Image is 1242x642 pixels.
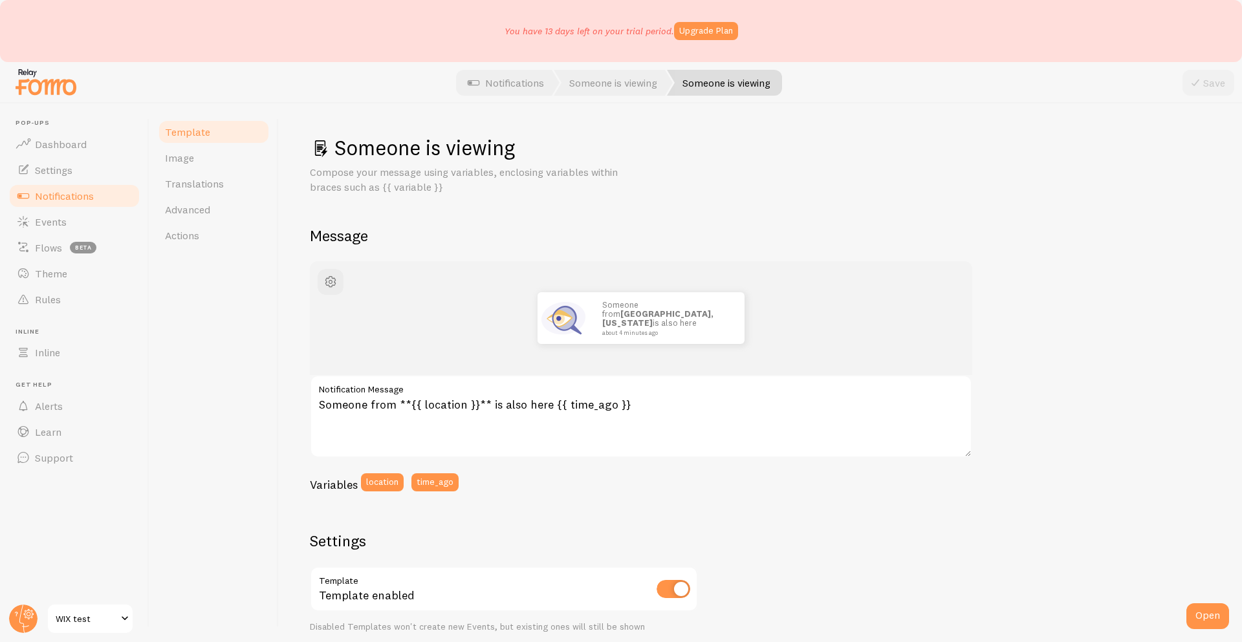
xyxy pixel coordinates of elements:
span: Pop-ups [16,119,141,127]
a: Inline [8,339,141,365]
a: Upgrade Plan [674,22,738,40]
span: beta [70,242,96,253]
p: Compose your message using variables, enclosing variables within braces such as {{ variable }} [310,165,620,195]
span: Theme [35,267,67,280]
img: fomo-relay-logo-orange.svg [14,65,78,98]
a: Events [8,209,141,235]
a: Alerts [8,393,141,419]
span: Learn [35,425,61,438]
div: Open [1186,603,1229,629]
a: Notifications [8,183,141,209]
a: Rules [8,286,141,312]
div: Disabled Templates won't create new Events, but existing ones will still be shown [310,621,698,633]
a: Support [8,445,141,471]
span: Notifications [35,189,94,202]
a: Advanced [157,197,270,222]
button: time_ago [411,473,459,491]
img: Fomo [538,292,589,344]
span: Template [165,125,210,138]
span: Translations [165,177,224,190]
div: Template enabled [310,566,698,614]
span: Events [35,215,67,228]
a: Learn [8,419,141,445]
span: Flows [35,241,62,254]
p: Someone from is also here [602,300,732,336]
a: Theme [8,261,141,286]
p: You have 13 days left on your trial period. [505,25,674,37]
h1: Someone is viewing [310,134,1211,161]
h2: Settings [310,531,698,551]
span: Inline [35,346,60,359]
span: Alerts [35,400,63,412]
span: Inline [16,328,141,336]
span: Get Help [16,381,141,389]
h3: Variables [310,477,358,492]
a: Settings [8,157,141,183]
span: Settings [35,164,72,177]
span: Image [165,151,194,164]
button: location [361,473,404,491]
span: Support [35,451,73,464]
small: about 4 minutes ago [602,330,728,336]
strong: [GEOGRAPHIC_DATA], [US_STATE] [602,308,714,328]
a: Dashboard [8,131,141,157]
a: Image [157,145,270,171]
span: Rules [35,293,61,306]
span: Actions [165,229,199,242]
span: WIX test [56,611,117,626]
span: Advanced [165,203,210,216]
a: Translations [157,171,270,197]
a: WIX test [47,603,134,634]
a: Flows beta [8,235,141,261]
span: Dashboard [35,138,87,151]
h2: Message [310,226,1211,246]
label: Notification Message [310,375,972,397]
a: Template [157,119,270,145]
a: Actions [157,222,270,248]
